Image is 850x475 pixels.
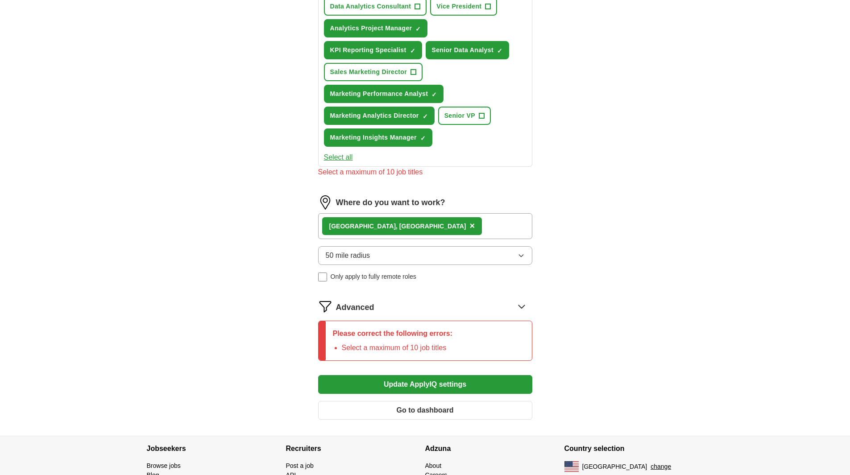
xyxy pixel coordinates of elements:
label: Where do you want to work? [336,197,445,209]
button: Marketing Analytics Director✓ [324,107,435,125]
span: ✓ [420,135,426,142]
button: Select all [324,152,353,163]
h4: Country selection [564,436,704,461]
span: ✓ [423,113,428,120]
span: ✓ [415,25,421,33]
span: Data Analytics Consultant [330,2,411,11]
span: [GEOGRAPHIC_DATA] [582,462,647,471]
button: 50 mile radius [318,246,532,265]
li: Select a maximum of 10 job titles [342,343,453,353]
button: Marketing Performance Analyst✓ [324,85,444,103]
img: location.png [318,195,332,210]
img: filter [318,299,332,314]
button: Senior Data Analyst✓ [426,41,509,59]
a: About [425,462,442,469]
img: US flag [564,461,579,472]
span: KPI Reporting Specialist [330,45,406,55]
div: Select a maximum of 10 job titles [318,167,532,178]
input: Only apply to fully remote roles [318,273,327,281]
span: Marketing Performance Analyst [330,89,428,99]
button: KPI Reporting Specialist✓ [324,41,422,59]
button: change [651,462,671,471]
div: [GEOGRAPHIC_DATA], [GEOGRAPHIC_DATA] [329,222,466,231]
button: Marketing Insights Manager✓ [324,128,432,147]
button: × [469,219,475,233]
button: Go to dashboard [318,401,532,420]
a: Post a job [286,462,314,469]
button: Sales Marketing Director [324,63,423,81]
button: Analytics Project Manager✓ [324,19,428,37]
span: Marketing Insights Manager [330,133,417,142]
span: ✓ [410,47,415,54]
p: Please correct the following errors: [333,328,453,339]
span: Only apply to fully remote roles [331,272,416,281]
span: ✓ [497,47,502,54]
span: Analytics Project Manager [330,24,412,33]
span: × [469,221,475,231]
span: Senior VP [444,111,475,120]
span: Advanced [336,302,374,314]
span: Senior Data Analyst [432,45,493,55]
span: Sales Marketing Director [330,67,407,77]
span: ✓ [431,91,437,98]
a: Browse jobs [147,462,181,469]
span: Marketing Analytics Director [330,111,419,120]
button: Update ApplyIQ settings [318,375,532,394]
button: Senior VP [438,107,491,125]
span: 50 mile radius [326,250,370,261]
span: Vice President [436,2,481,11]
